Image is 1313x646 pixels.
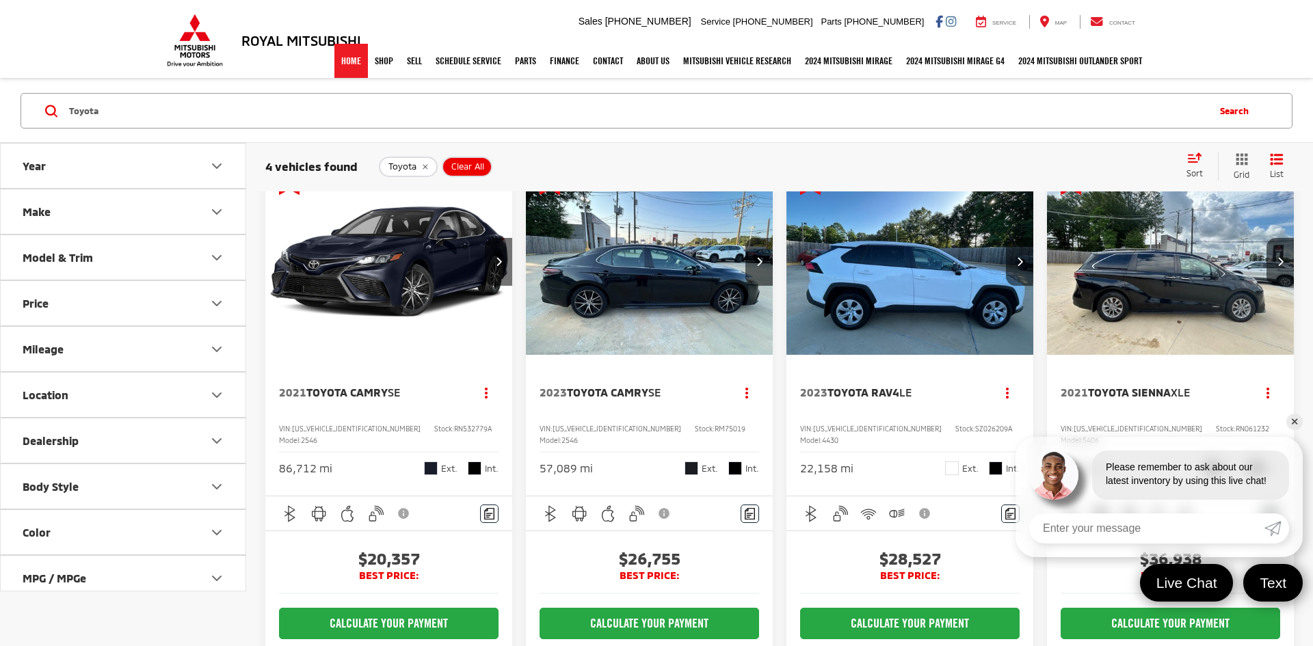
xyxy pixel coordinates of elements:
img: Automatic High Beams [888,505,905,522]
img: 2023 Toyota RAV4 LE [786,169,1035,355]
button: Actions [1256,380,1280,404]
img: Android Auto [571,505,588,522]
span: [PHONE_NUMBER] [605,16,691,27]
div: Make [23,205,51,218]
span: Sort [1186,168,1203,178]
span: Toyota [388,161,416,172]
span: VIN: [1061,425,1074,433]
span: 2546 [561,436,578,444]
span: BEST PRICE: [279,569,499,582]
button: Next image [1006,238,1033,286]
span: 2021 [279,386,306,399]
span: dropdown dots [1266,387,1269,398]
button: LocationLocation [1,373,247,417]
a: Submit [1264,513,1289,543]
span: Black [989,461,1003,475]
span: 5406 [1083,436,1099,444]
span: [US_VEHICLE_IDENTIFICATION_NUMBER] [813,425,942,433]
span: Int. [485,462,499,475]
button: DealershipDealership [1,418,247,463]
span: RM75019 [715,425,745,433]
img: Comments [1005,508,1016,520]
a: Mitsubishi Vehicle Research [676,44,798,78]
span: $36,938 [1061,548,1280,569]
img: Comments [484,508,495,520]
a: Schedule Service: Opens in a new tab [429,44,508,78]
a: 2023Toyota RAV4LE [800,385,982,400]
span: Grid [1234,169,1249,180]
a: 2023 Toyota Camry SE2023 Toyota Camry SE2023 Toyota Camry SE2023 Toyota Camry SE [525,169,774,355]
img: Comments [745,508,756,520]
a: Shop [368,44,400,78]
span: Clear All [451,161,484,172]
span: LE [899,386,912,399]
span: 2023 [800,386,827,399]
div: Body Style [23,480,79,493]
span: RN532779A [454,425,492,433]
div: 57,089 mi [540,461,593,476]
a: 2024 Mitsubishi Mirage G4 [899,44,1011,78]
span: dropdown dots [745,387,748,398]
a: Live Chat [1140,564,1234,602]
div: Price [23,297,49,310]
button: Next image [485,238,512,286]
span: $20,357 [279,548,499,569]
span: XLE [1171,386,1190,399]
a: Service [966,15,1026,29]
button: Model & TrimModel & Trim [1,235,247,280]
span: Toyota Camry [567,386,648,399]
span: 2023 [540,386,567,399]
span: Int. [745,462,759,475]
: CALCULATE YOUR PAYMENT [279,608,499,639]
span: 2546 [301,436,317,444]
div: Mileage [209,340,225,357]
span: Model: [540,436,561,444]
span: VIN: [279,425,292,433]
a: 2024 Mitsubishi Mirage [798,44,899,78]
button: View Disclaimer [653,499,676,528]
button: MPG / MPGeMPG / MPGe [1,556,247,600]
a: Text [1243,564,1303,602]
img: 2023 Toyota Camry SE [525,169,774,355]
div: Make [209,203,225,219]
button: Next image [1266,238,1294,286]
span: [US_VEHICLE_IDENTIFICATION_NUMBER] [553,425,681,433]
span: BEST PRICE: [1061,569,1280,582]
div: 2023 Toyota Camry SE 0 [525,169,774,355]
button: Comments [1001,504,1020,523]
div: Dealership [23,434,79,447]
img: Agent profile photo [1029,450,1078,500]
div: Price [209,295,225,311]
img: Wi-Fi Hotspot [860,505,877,522]
span: 2021 [1061,386,1088,399]
div: Body Style [209,478,225,494]
span: Ext. [962,462,979,475]
span: SE [648,386,661,399]
a: 2021 Toyota Camry SE2021 Toyota Camry SE2021 Toyota Camry SE2021 Toyota Camry SE [265,169,514,355]
span: Service [992,20,1016,26]
span: Stock: [434,425,454,433]
button: View Disclaimer [393,499,416,528]
span: [PHONE_NUMBER] [733,16,813,27]
div: Location [23,388,68,401]
h3: Royal Mitsubishi [241,33,361,48]
span: BEST PRICE: [800,569,1020,582]
a: Map [1029,15,1077,29]
a: Contact [1080,15,1145,29]
span: Black [468,461,481,475]
form: Search by Make, Model, or Keyword [68,94,1206,127]
span: Sales [579,16,602,27]
a: 2024 Mitsubishi Outlander SPORT [1011,44,1149,78]
button: Actions [996,380,1020,404]
div: 2021 Toyota Sienna XLE 0 [1046,169,1295,355]
span: Stock: [695,425,715,433]
span: Toyota Sienna [1088,386,1171,399]
div: Year [209,157,225,174]
img: Bluetooth® [282,505,299,522]
a: Parts: Opens in a new tab [508,44,543,78]
: CALCULATE YOUR PAYMENT [1061,608,1280,639]
span: dropdown dots [1006,387,1009,398]
span: $26,755 [540,548,759,569]
span: Ext. [441,462,457,475]
span: BEST PRICE: [540,569,759,582]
